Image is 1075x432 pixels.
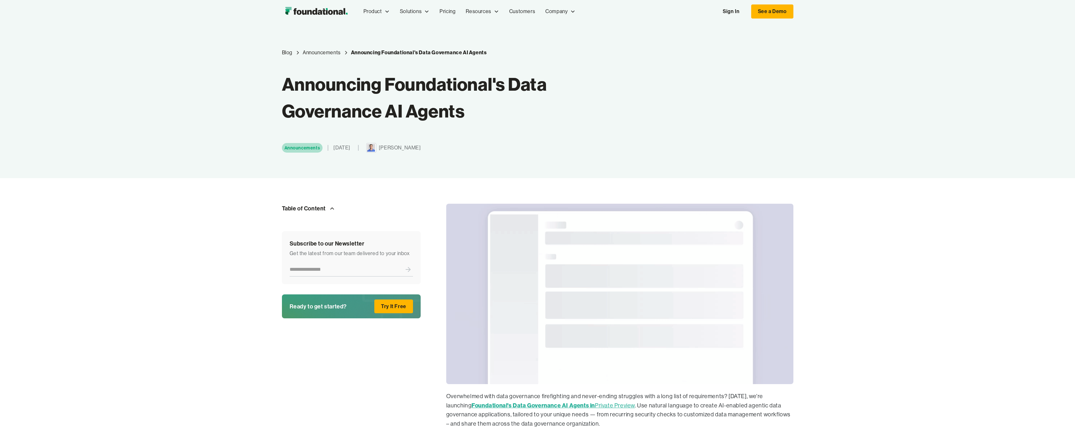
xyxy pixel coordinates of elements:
div: Resources [466,7,491,16]
div: Solutions [395,1,434,22]
div: Solutions [400,7,422,16]
a: Current blog [351,49,487,57]
form: Newsletter Form [290,263,413,277]
img: Arrow [328,205,336,212]
p: Overwhelmed with data governance firefighting and never-ending struggles with a long list of requ... [446,392,793,428]
a: Category [282,143,323,153]
a: Customers [504,1,540,22]
div: Announcements [284,144,320,151]
div: Product [358,1,395,22]
div: [DATE] [333,144,350,152]
a: Sign In [716,5,746,18]
a: home [282,5,351,18]
div: Table of Content [282,204,326,213]
strong: Foundational's Data Governance AI Agents in [471,402,595,409]
div: Announcing Foundational's Data Governance AI Agents [351,49,487,57]
div: Product [363,7,382,16]
div: Ready to get started? [290,302,347,311]
div: Resources [461,1,504,22]
div: Get the latest from our team delivered to your inbox [290,249,413,258]
a: Pricing [434,1,461,22]
div: Company [545,7,568,16]
a: See a Demo [751,4,793,19]
div: Subscribe to our Newsletter [290,239,413,248]
div: Announcements [303,49,341,57]
a: Category [303,49,341,57]
img: Foundational Logo [282,5,351,18]
a: Blog [282,49,292,57]
h1: Announcing Foundational's Data Governance AI Agents [282,71,632,125]
div: [PERSON_NAME] [379,144,421,152]
div: Company [540,1,580,22]
a: Foundational's Data Governance AI Agents inPrivate Preview [471,402,635,409]
a: Try It Free [374,299,413,314]
input: Submit [403,263,413,276]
